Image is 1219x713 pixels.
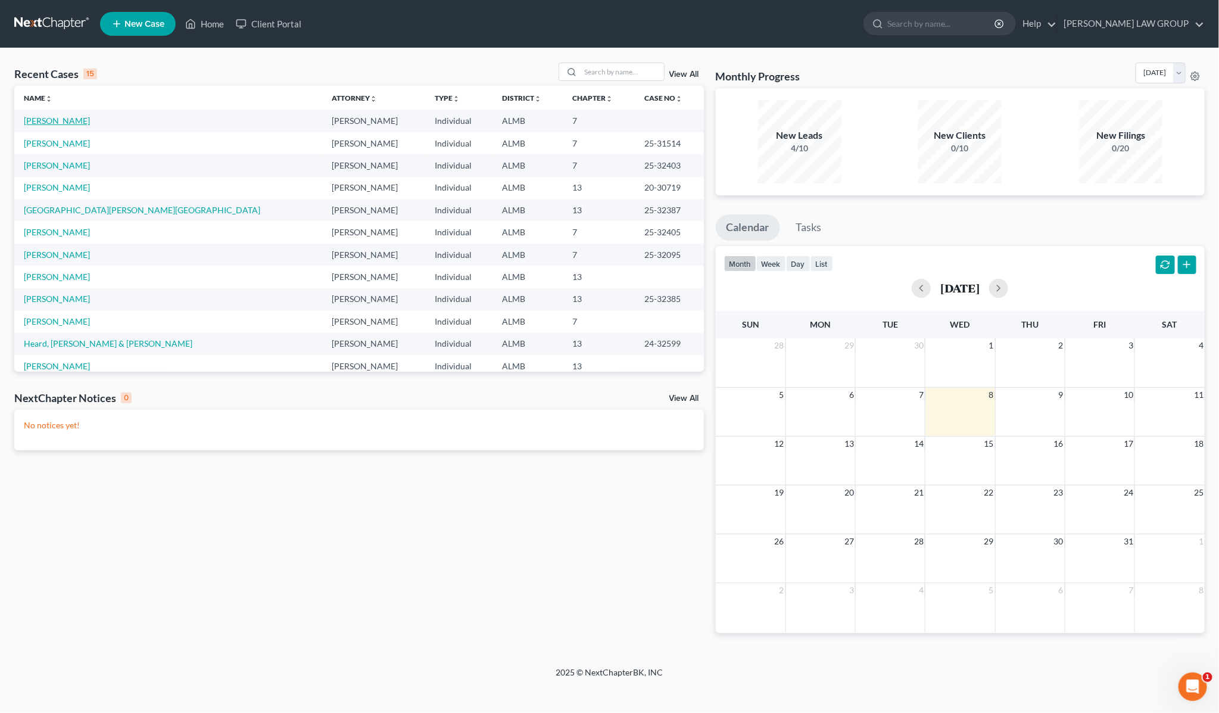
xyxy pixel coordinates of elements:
[572,94,613,102] a: Chapterunfold_more
[1198,534,1205,549] span: 1
[669,394,699,403] a: View All
[843,437,855,451] span: 13
[724,256,756,272] button: month
[988,338,995,353] span: 1
[983,437,995,451] span: 15
[988,388,995,402] span: 8
[918,142,1002,154] div: 0/10
[24,419,694,431] p: No notices yet!
[843,534,855,549] span: 27
[24,182,90,192] a: [PERSON_NAME]
[425,244,492,266] td: Individual
[322,221,425,243] td: [PERSON_NAME]
[1179,672,1207,701] iframe: Intercom live chat
[644,94,682,102] a: Case Nounfold_more
[786,256,810,272] button: day
[1198,338,1205,353] span: 4
[1017,13,1056,35] a: Help
[425,110,492,132] td: Individual
[24,272,90,282] a: [PERSON_NAME]
[563,288,635,310] td: 13
[810,256,833,272] button: list
[669,70,699,79] a: View All
[124,20,164,29] span: New Case
[425,177,492,199] td: Individual
[322,154,425,176] td: [PERSON_NAME]
[322,310,425,332] td: [PERSON_NAME]
[563,244,635,266] td: 7
[425,154,492,176] td: Individual
[756,256,786,272] button: week
[742,319,759,329] span: Sun
[425,199,492,221] td: Individual
[230,13,307,35] a: Client Portal
[492,355,563,377] td: ALMB
[14,67,97,81] div: Recent Cases
[121,393,132,403] div: 0
[606,95,613,102] i: unfold_more
[425,132,492,154] td: Individual
[1053,534,1065,549] span: 30
[1203,672,1212,682] span: 1
[24,338,192,348] a: Heard, [PERSON_NAME] & [PERSON_NAME]
[322,333,425,355] td: [PERSON_NAME]
[425,310,492,332] td: Individual
[492,266,563,288] td: ALMB
[581,63,664,80] input: Search by name...
[635,199,704,221] td: 25-32387
[1058,13,1204,35] a: [PERSON_NAME] LAW GROUP
[492,221,563,243] td: ALMB
[24,294,90,304] a: [PERSON_NAME]
[24,160,90,170] a: [PERSON_NAME]
[940,282,980,294] h2: [DATE]
[843,338,855,353] span: 29
[322,355,425,377] td: [PERSON_NAME]
[492,110,563,132] td: ALMB
[1127,583,1134,597] span: 7
[492,333,563,355] td: ALMB
[848,388,855,402] span: 6
[983,485,995,500] span: 22
[24,205,260,215] a: [GEOGRAPHIC_DATA][PERSON_NAME][GEOGRAPHIC_DATA]
[1198,583,1205,597] span: 8
[563,154,635,176] td: 7
[534,95,541,102] i: unfold_more
[1058,338,1065,353] span: 2
[492,244,563,266] td: ALMB
[322,132,425,154] td: [PERSON_NAME]
[1093,319,1106,329] span: Fri
[1053,437,1065,451] span: 16
[918,129,1002,142] div: New Clients
[810,319,831,329] span: Mon
[24,250,90,260] a: [PERSON_NAME]
[918,583,925,597] span: 4
[322,288,425,310] td: [PERSON_NAME]
[716,69,800,83] h3: Monthly Progress
[774,485,785,500] span: 19
[635,221,704,243] td: 25-32405
[635,333,704,355] td: 24-32599
[492,199,563,221] td: ALMB
[913,485,925,500] span: 21
[83,69,97,79] div: 15
[492,288,563,310] td: ALMB
[988,583,995,597] span: 5
[492,154,563,176] td: ALMB
[492,177,563,199] td: ALMB
[950,319,970,329] span: Wed
[179,13,230,35] a: Home
[774,534,785,549] span: 26
[1123,534,1134,549] span: 31
[774,338,785,353] span: 28
[1193,437,1205,451] span: 18
[778,388,785,402] span: 5
[1079,142,1162,154] div: 0/20
[635,132,704,154] td: 25-31514
[758,142,841,154] div: 4/10
[24,227,90,237] a: [PERSON_NAME]
[563,110,635,132] td: 7
[1193,485,1205,500] span: 25
[270,667,949,688] div: 2025 © NextChapterBK, INC
[913,534,925,549] span: 28
[425,288,492,310] td: Individual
